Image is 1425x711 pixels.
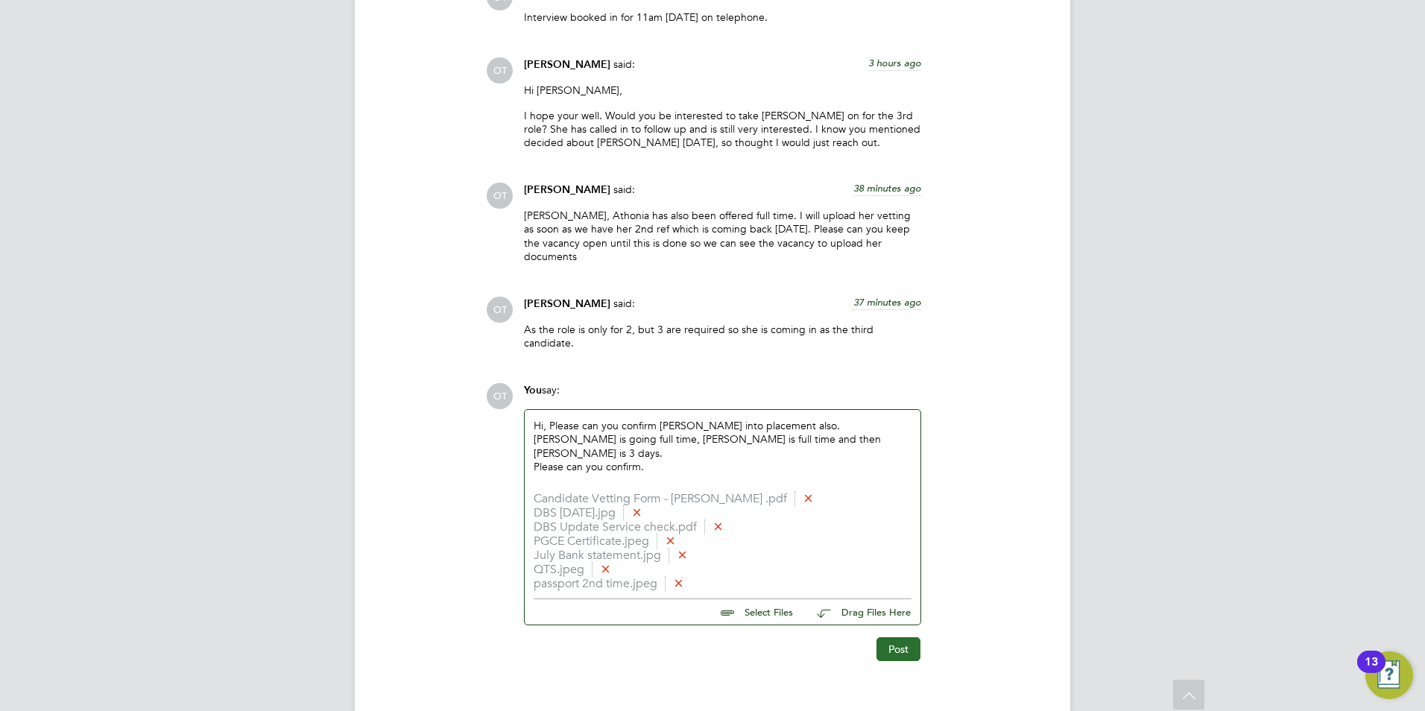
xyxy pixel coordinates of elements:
[524,209,921,263] p: [PERSON_NAME], Athonia has also been offered full time. I will upload her vetting as soon as we h...
[534,563,911,577] li: QTS.jpeg
[853,296,921,309] span: 37 minutes ago
[524,58,610,71] span: [PERSON_NAME]
[487,183,513,209] span: OT
[534,534,911,549] li: PGCE Certificate.jpeg
[487,297,513,323] span: OT
[524,109,921,150] p: I hope your well. Would you be interested to take [PERSON_NAME] on for the 3rd role? She has call...
[524,323,921,350] p: As the role is only for 2, but 3 are required so she is coming in as the third candidate.
[805,597,911,628] button: Drag Files Here
[1365,651,1413,699] button: Open Resource Center, 13 new notifications
[524,384,542,396] span: You
[524,297,610,310] span: [PERSON_NAME]
[1365,662,1378,681] div: 13
[534,520,911,534] li: DBS Update Service check.pdf
[613,183,635,196] span: said:
[534,506,911,520] li: DBS [DATE].jpg
[613,57,635,71] span: said:
[613,297,635,310] span: said:
[868,57,921,69] span: 3 hours ago
[524,383,921,409] div: say:
[534,492,911,506] li: Candidate Vetting Form - [PERSON_NAME] .pdf
[853,182,921,195] span: 38 minutes ago
[534,432,911,459] div: [PERSON_NAME] is going full time, [PERSON_NAME] is full time and then [PERSON_NAME] is 3 days.
[524,10,921,24] p: Interview booked in for 11am [DATE] on telephone.
[487,57,513,83] span: OT
[524,183,610,196] span: [PERSON_NAME]
[534,577,911,591] li: passport 2nd time.jpeg
[487,383,513,409] span: OT
[534,549,911,563] li: July Bank statement.jpg
[524,83,921,97] p: Hi [PERSON_NAME],
[534,460,911,473] div: Please can you confirm.
[534,419,911,483] div: Hi, Please can you confirm [PERSON_NAME] into placement also.
[876,637,920,661] button: Post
